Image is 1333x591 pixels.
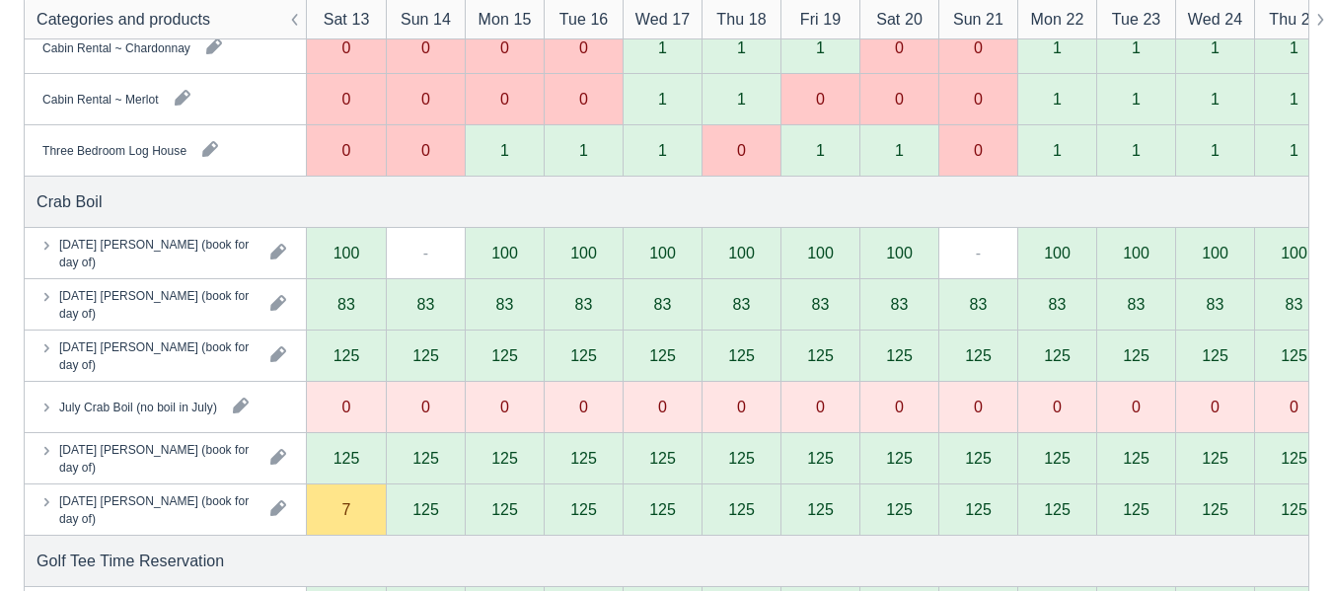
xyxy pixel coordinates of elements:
[1044,245,1071,260] div: 100
[333,245,360,260] div: 100
[1281,347,1307,363] div: 125
[1123,245,1149,260] div: 100
[938,125,1017,177] div: 0
[1211,142,1220,158] div: 1
[728,245,755,260] div: 100
[386,125,465,177] div: 0
[780,23,859,74] div: 1
[886,501,913,517] div: 125
[635,8,690,32] div: Wed 17
[816,142,825,158] div: 1
[333,347,360,363] div: 125
[342,91,351,107] div: 0
[1281,501,1307,517] div: 125
[579,142,588,158] div: 1
[1017,125,1096,177] div: 1
[324,8,370,32] div: Sat 13
[737,399,746,414] div: 0
[59,337,255,373] div: [DATE] [PERSON_NAME] (book for day of)
[1053,399,1062,414] div: 0
[1254,74,1333,125] div: 1
[807,501,834,517] div: 125
[342,142,351,158] div: 0
[1290,91,1298,107] div: 1
[895,39,904,55] div: 0
[579,399,588,414] div: 0
[623,23,702,74] div: 1
[728,450,755,466] div: 125
[816,39,825,55] div: 1
[37,549,224,572] div: Golf Tee Time Reservation
[1031,8,1084,32] div: Mon 22
[1044,347,1071,363] div: 125
[570,501,597,517] div: 125
[974,91,983,107] div: 0
[570,450,597,466] div: 125
[1123,450,1149,466] div: 125
[1281,245,1307,260] div: 100
[737,142,746,158] div: 0
[812,296,830,312] div: 83
[421,39,430,55] div: 0
[649,501,676,517] div: 125
[658,39,667,55] div: 1
[42,38,190,56] div: Cabin Rental ~ Chardonnay
[59,398,217,415] div: July Crab Boil (no boil in July)
[412,450,439,466] div: 125
[37,8,210,32] div: Categories and products
[965,347,992,363] div: 125
[544,125,623,177] div: 1
[859,74,938,125] div: 0
[800,8,841,32] div: Fri 19
[421,91,430,107] div: 0
[59,286,255,322] div: [DATE] [PERSON_NAME] (book for day of)
[702,74,780,125] div: 1
[544,23,623,74] div: 0
[658,91,667,107] div: 1
[658,399,667,414] div: 0
[1053,142,1062,158] div: 1
[886,347,913,363] div: 125
[496,296,514,312] div: 83
[807,450,834,466] div: 125
[1096,23,1175,74] div: 1
[807,245,834,260] div: 100
[716,8,766,32] div: Thu 18
[1202,245,1228,260] div: 100
[465,74,544,125] div: 0
[891,296,909,312] div: 83
[1132,142,1141,158] div: 1
[974,399,983,414] div: 0
[59,235,255,270] div: [DATE] [PERSON_NAME] (book for day of)
[423,241,428,264] div: -
[1290,399,1298,414] div: 0
[1112,8,1161,32] div: Tue 23
[737,39,746,55] div: 1
[1211,39,1220,55] div: 1
[1049,296,1067,312] div: 83
[1017,74,1096,125] div: 1
[938,74,1017,125] div: 0
[886,450,913,466] div: 125
[465,23,544,74] div: 0
[728,501,755,517] div: 125
[491,450,518,466] div: 125
[974,39,983,55] div: 0
[1211,91,1220,107] div: 1
[1202,347,1228,363] div: 125
[465,125,544,177] div: 1
[570,245,597,260] div: 100
[1254,23,1333,74] div: 1
[491,347,518,363] div: 125
[421,399,430,414] div: 0
[780,74,859,125] div: 0
[1281,450,1307,466] div: 125
[333,450,360,466] div: 125
[479,8,532,32] div: Mon 15
[1132,399,1141,414] div: 0
[965,501,992,517] div: 125
[1290,142,1298,158] div: 1
[649,450,676,466] div: 125
[579,39,588,55] div: 0
[702,125,780,177] div: 0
